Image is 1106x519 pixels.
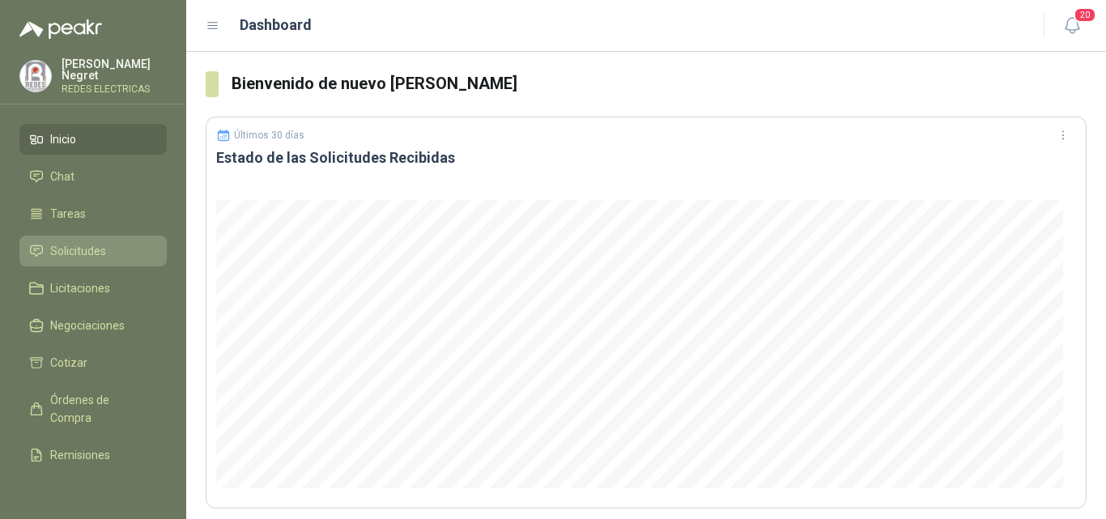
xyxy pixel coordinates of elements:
[50,391,151,427] span: Órdenes de Compra
[50,130,76,148] span: Inicio
[216,148,1076,168] h3: Estado de las Solicitudes Recibidas
[240,14,312,36] h1: Dashboard
[19,440,167,470] a: Remisiones
[19,310,167,341] a: Negociaciones
[1074,7,1096,23] span: 20
[50,446,110,464] span: Remisiones
[19,273,167,304] a: Licitaciones
[50,279,110,297] span: Licitaciones
[19,347,167,378] a: Cotizar
[50,317,125,334] span: Negociaciones
[19,385,167,433] a: Órdenes de Compra
[50,242,106,260] span: Solicitudes
[19,198,167,229] a: Tareas
[50,205,86,223] span: Tareas
[1057,11,1087,40] button: 20
[50,354,87,372] span: Cotizar
[19,161,167,192] a: Chat
[19,19,102,39] img: Logo peakr
[62,58,167,81] p: [PERSON_NAME] Negret
[19,236,167,266] a: Solicitudes
[232,71,1087,96] h3: Bienvenido de nuevo [PERSON_NAME]
[19,477,167,508] a: Configuración
[20,61,51,91] img: Company Logo
[19,124,167,155] a: Inicio
[234,130,304,141] p: Últimos 30 días
[50,168,74,185] span: Chat
[62,84,167,94] p: REDES ELECTRICAS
